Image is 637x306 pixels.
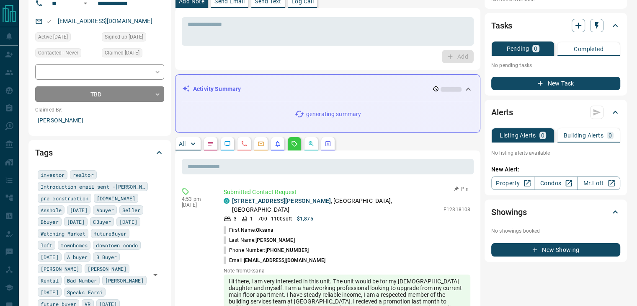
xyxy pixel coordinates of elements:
[308,140,315,147] svg: Opportunities
[325,140,331,147] svg: Agent Actions
[491,19,512,32] h2: Tasks
[35,106,164,114] p: Claimed By:
[232,197,439,214] p: , [GEOGRAPHIC_DATA], [GEOGRAPHIC_DATA]
[38,49,78,57] span: Contacted - Never
[491,77,620,90] button: New Task
[41,194,88,202] span: pre construction
[41,171,64,179] span: investor
[250,215,253,223] p: 1
[35,146,52,159] h2: Tags
[224,140,231,147] svg: Lead Browsing Activity
[224,236,295,244] p: Last Name:
[41,253,59,261] span: [DATE]
[61,241,88,249] span: townhomes
[244,257,325,263] span: [EMAIL_ADDRESS][DOMAIN_NAME]
[577,176,620,190] a: Mr.Loft
[255,237,294,243] span: [PERSON_NAME]
[41,288,59,296] span: [DATE]
[102,32,164,44] div: Sat Jan 29 2022
[41,229,85,238] span: Watching Market
[182,81,473,97] div: Activity Summary
[564,132,603,138] p: Building Alerts
[38,33,68,41] span: Active [DATE]
[574,46,603,52] p: Completed
[150,269,161,281] button: Open
[491,202,620,222] div: Showings
[232,197,331,204] a: [STREET_ADDRESS][PERSON_NAME]
[105,49,139,57] span: Claimed [DATE]
[35,114,164,127] p: [PERSON_NAME]
[193,85,241,93] p: Activity Summary
[534,176,577,190] a: Condos
[182,202,211,208] p: [DATE]
[224,246,309,254] p: Phone Number:
[97,194,135,202] span: [DOMAIN_NAME]
[306,110,361,119] p: generating summary
[182,196,211,202] p: 4:53 pm
[67,288,103,296] span: Speaks Farsi
[67,276,97,285] span: Bad Number
[541,132,544,138] p: 0
[534,46,537,52] p: 0
[179,141,186,147] p: All
[224,268,470,274] p: Note from Oksana
[491,149,620,157] p: No listing alerts available
[297,215,313,223] p: $1,875
[88,265,126,273] span: [PERSON_NAME]
[444,206,470,213] p: E12318108
[265,247,309,253] span: [PHONE_NUMBER]
[274,140,281,147] svg: Listing Alerts
[67,218,85,226] span: [DATE]
[94,229,126,238] span: futureBuyer
[491,165,620,174] p: New Alert:
[96,253,117,261] span: B Buyer
[491,205,527,219] h2: Showings
[491,16,620,36] div: Tasks
[41,265,79,273] span: [PERSON_NAME]
[122,206,140,214] span: Seller
[491,102,620,122] div: Alerts
[491,243,620,257] button: New Showing
[41,241,52,249] span: loft
[291,140,298,147] svg: Requests
[258,140,264,147] svg: Emails
[73,171,94,179] span: realtor
[506,46,529,52] p: Pending
[241,140,248,147] svg: Calls
[46,18,52,24] svg: Email Valid
[41,218,59,226] span: Bbuyer
[224,188,470,197] p: Submitted Contact Request
[105,276,144,285] span: [PERSON_NAME]
[41,206,62,214] span: Asshole
[35,86,164,102] div: TBD
[224,226,273,234] p: First Name:
[41,276,59,285] span: Rental
[41,182,145,191] span: Introduction email sent -[PERSON_NAME]
[609,132,612,138] p: 0
[258,215,292,223] p: 700 - 1100 sqft
[105,33,143,41] span: Signed up [DATE]
[35,143,164,163] div: Tags
[93,218,111,226] span: CBuyer
[449,185,474,193] button: Pin
[67,253,88,261] span: A buyer
[491,227,620,235] p: No showings booked
[224,257,325,264] p: Email:
[96,206,114,214] span: Abuyer
[256,227,273,233] span: Oksana
[224,198,230,204] div: condos.ca
[207,140,214,147] svg: Notes
[500,132,536,138] p: Listing Alerts
[35,32,98,44] div: Sat Aug 16 2025
[58,18,152,24] a: [EMAIL_ADDRESS][DOMAIN_NAME]
[491,59,620,72] p: No pending tasks
[70,206,88,214] span: [DATE]
[119,218,137,226] span: [DATE]
[234,215,237,223] p: 3
[102,48,164,60] div: Sat Aug 16 2025
[96,241,138,249] span: downtown condo
[491,106,513,119] h2: Alerts
[491,176,534,190] a: Property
